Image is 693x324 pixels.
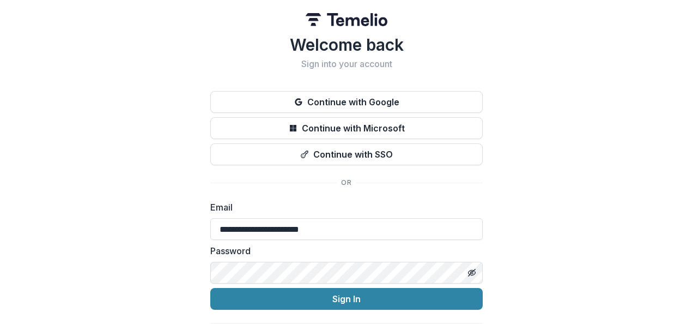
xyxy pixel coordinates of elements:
label: Password [210,244,476,257]
h1: Welcome back [210,35,483,55]
button: Toggle password visibility [463,264,481,281]
button: Continue with Google [210,91,483,113]
img: Temelio [306,13,387,26]
label: Email [210,201,476,214]
button: Continue with Microsoft [210,117,483,139]
h2: Sign into your account [210,59,483,69]
button: Continue with SSO [210,143,483,165]
button: Sign In [210,288,483,310]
